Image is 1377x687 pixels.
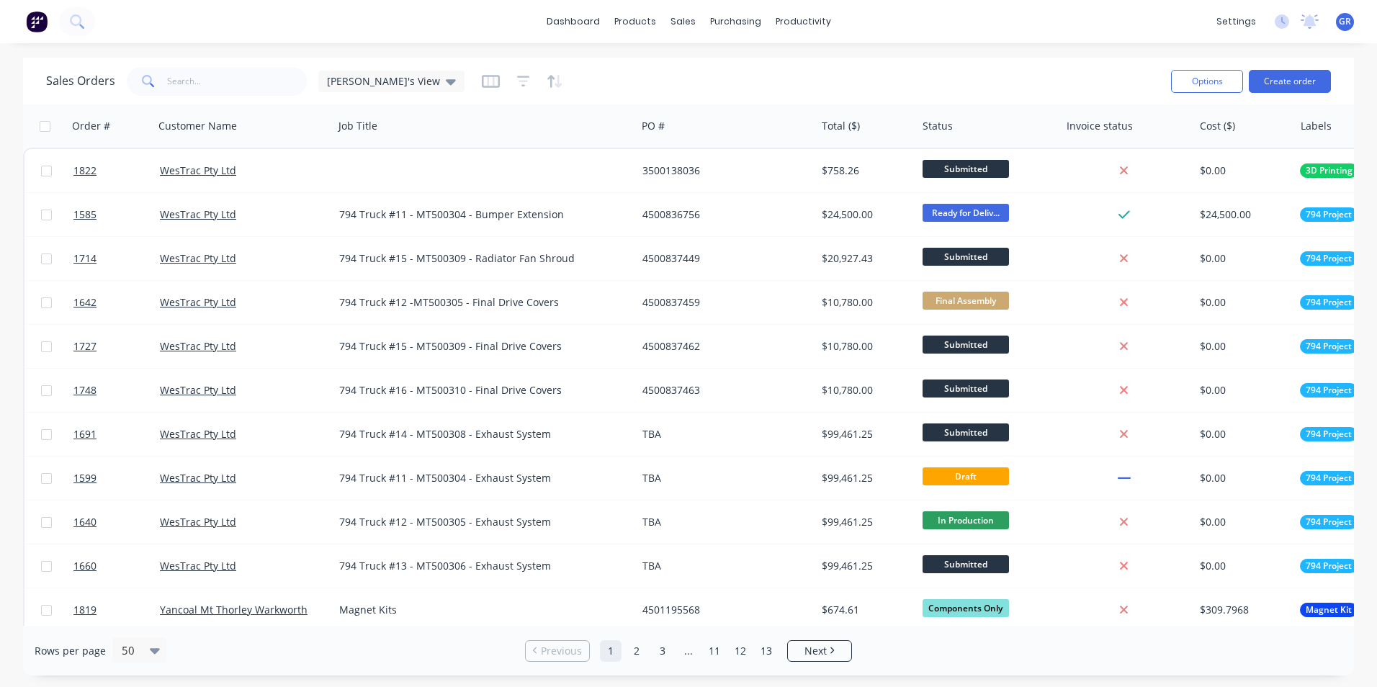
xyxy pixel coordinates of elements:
[1200,119,1235,133] div: Cost ($)
[160,515,236,529] a: WesTrac Pty Ltd
[339,515,616,529] div: 794 Truck #12 - MT500305 - Exhaust System
[923,423,1009,441] span: Submitted
[923,248,1009,266] span: Submitted
[923,336,1009,354] span: Submitted
[642,383,802,398] div: 4500837463
[1306,603,1352,617] span: Magnet Kit
[923,380,1009,398] span: Submitted
[607,11,663,32] div: products
[158,119,237,133] div: Customer Name
[541,644,582,658] span: Previous
[1200,251,1285,266] div: $0.00
[1200,559,1285,573] div: $0.00
[160,427,236,441] a: WesTrac Pty Ltd
[788,644,851,658] a: Next page
[73,163,97,178] span: 1822
[339,471,616,485] div: 794 Truck #11 - MT500304 - Exhaust System
[1200,295,1285,310] div: $0.00
[923,160,1009,178] span: Submitted
[160,163,236,177] a: WesTrac Pty Ltd
[768,11,838,32] div: productivity
[626,640,647,662] a: Page 2
[73,207,97,222] span: 1585
[339,559,616,573] div: 794 Truck #13 - MT500306 - Exhaust System
[519,640,858,662] ul: Pagination
[642,603,802,617] div: 4501195568
[642,559,802,573] div: TBA
[822,471,907,485] div: $99,461.25
[73,603,97,617] span: 1819
[822,295,907,310] div: $10,780.00
[822,515,907,529] div: $99,461.25
[73,339,97,354] span: 1727
[822,207,907,222] div: $24,500.00
[1306,383,1352,398] span: 794 Project
[73,413,160,456] a: 1691
[73,281,160,324] a: 1642
[167,67,308,96] input: Search...
[1306,339,1352,354] span: 794 Project
[642,471,802,485] div: TBA
[160,339,236,353] a: WesTrac Pty Ltd
[652,640,673,662] a: Page 3
[755,640,777,662] a: Page 13
[35,644,106,658] span: Rows per page
[1067,119,1133,133] div: Invoice status
[73,149,160,192] a: 1822
[642,339,802,354] div: 4500837462
[642,427,802,441] div: TBA
[1249,70,1331,93] button: Create order
[1301,119,1332,133] div: Labels
[1200,339,1285,354] div: $0.00
[923,292,1009,310] span: Final Assembly
[1306,515,1352,529] span: 794 Project
[526,644,589,658] a: Previous page
[1200,207,1285,222] div: $24,500.00
[73,427,97,441] span: 1691
[73,237,160,280] a: 1714
[339,339,616,354] div: 794 Truck #15 - MT500309 - Final Drive Covers
[822,119,860,133] div: Total ($)
[804,644,827,658] span: Next
[73,544,160,588] a: 1660
[704,640,725,662] a: Page 11
[642,119,665,133] div: PO #
[923,204,1009,222] span: Ready for Deliv...
[73,457,160,500] a: 1599
[822,559,907,573] div: $99,461.25
[642,251,802,266] div: 4500837449
[663,11,703,32] div: sales
[730,640,751,662] a: Page 12
[160,295,236,309] a: WesTrac Pty Ltd
[923,555,1009,573] span: Submitted
[1200,603,1285,617] div: $309.7968
[160,207,236,221] a: WesTrac Pty Ltd
[642,163,802,178] div: 3500138036
[642,295,802,310] div: 4500837459
[73,369,160,412] a: 1748
[703,11,768,32] div: purchasing
[327,73,440,89] span: [PERSON_NAME]'s View
[1200,515,1285,529] div: $0.00
[822,383,907,398] div: $10,780.00
[160,383,236,397] a: WesTrac Pty Ltd
[923,119,953,133] div: Status
[73,515,97,529] span: 1640
[73,295,97,310] span: 1642
[1200,427,1285,441] div: $0.00
[642,207,802,222] div: 4500836756
[923,599,1009,617] span: Components Only
[600,640,622,662] a: Page 1 is your current page
[1306,207,1352,222] span: 794 Project
[1209,11,1263,32] div: settings
[339,603,616,617] div: Magnet Kits
[1306,163,1353,178] span: 3D Printing
[26,11,48,32] img: Factory
[1300,383,1358,398] button: 794 Project
[73,193,160,236] a: 1585
[1200,163,1285,178] div: $0.00
[73,471,97,485] span: 1599
[73,325,160,368] a: 1727
[822,603,907,617] div: $674.61
[46,74,115,88] h1: Sales Orders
